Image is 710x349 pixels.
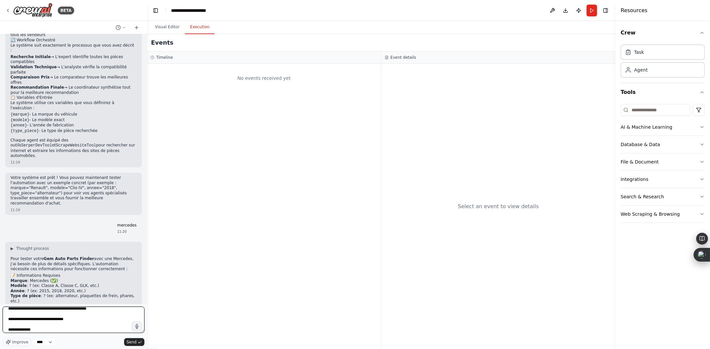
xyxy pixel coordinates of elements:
li: - La marque du véhicule [11,112,137,118]
strong: Type de pièce [11,294,41,298]
li: : Mercedes (✅) [11,278,137,284]
span: Improve [12,339,28,345]
div: No events received yet [150,67,378,89]
button: Improve [3,338,31,346]
strong: Marque [11,278,27,283]
h2: 📝 Informations Requises [11,273,137,278]
code: ScrapeWebsiteTool [56,143,96,148]
li: → Le comparateur trouve les meilleures offres [11,75,137,85]
h4: Resources [621,7,648,14]
li: - Le modèle exact [11,118,137,123]
h2: 🔄 Workflow Orchestré [11,38,137,43]
button: Tools [621,83,705,101]
p: Le système utilise ces variables que vous définirez à l'exécution : [11,100,137,111]
h3: Timeline [156,55,173,60]
p: mercedes [117,223,137,228]
button: Start a new chat [131,24,142,32]
p: Chaque agent est équipé des outils et pour rechercher sur internet et extraire les informations d... [11,138,137,159]
li: - Le type de pièce recherchée [11,128,137,134]
strong: Modèle [11,283,27,288]
button: Execution [185,20,215,34]
span: Send [127,339,137,345]
button: Switch to previous chat [113,24,129,32]
p: Votre système est prêt ! Vous pouvez maintenant tester l'automation avec un exemple concret (par ... [11,175,137,206]
button: Visual Editor [150,20,185,34]
button: Database & Data [621,136,705,153]
div: 11:20 [117,229,137,234]
strong: Année [11,289,25,293]
strong: Recherche Initiale [11,55,51,59]
button: File & Document [621,153,705,170]
li: - L'année de fabrication [11,123,137,128]
p: Le système suit exactement le processus que vous avez décrit : [11,43,137,53]
code: {modele} [11,118,30,122]
button: Send [124,338,144,346]
button: Integrations [621,171,705,188]
li: : ? (ex: alternateur, plaquettes de frein, phares, etc.) [11,294,137,304]
div: BETA [58,7,74,14]
div: 11:19 [11,207,137,212]
strong: Gem Auto Parts Finder [44,256,94,261]
button: Hide left sidebar [151,6,160,15]
button: Web Scraping & Browsing [621,206,705,223]
div: Select an event to view details [458,203,539,210]
strong: Recommandation Finale [11,85,64,90]
code: {annee} [11,123,27,128]
nav: breadcrumb [171,7,218,14]
li: → Le coordinateur synthétise tout pour la meilleure recommandation [11,85,137,95]
h2: Events [151,38,173,47]
div: Task [634,49,644,55]
li: → L'expert identifie toutes les pièces compatibles [11,55,137,65]
li: : ? (ex: 2015, 2018, 2020, etc.) [11,289,137,294]
h2: 📋 Variables d'Entrée [11,95,137,100]
div: 11:19 [11,160,137,165]
h3: Event details [391,55,416,60]
strong: Comparaison Prix [11,75,50,79]
button: Click to speak your automation idea [132,321,142,331]
span: Thought process [16,246,49,251]
button: Search & Research [621,188,705,205]
div: Crew [621,42,705,83]
div: Agent [634,67,648,73]
button: ▶Thought process [11,246,49,251]
code: {type_piece} [11,129,39,133]
code: SerperDevTool [21,143,52,148]
strong: Validation Technique [11,65,57,69]
div: Tools [621,101,705,228]
code: {marque} [11,112,30,117]
li: : ? (ex: Classe A, Classe C, GLK, etc.) [11,283,137,289]
button: AI & Machine Learning [621,119,705,136]
img: Logo [13,3,53,18]
span: ▶ [11,246,13,251]
li: → L'analyste vérifie la compatibilité parfaite [11,65,137,75]
button: Crew [621,24,705,42]
p: Pour tester votre avec une Mercedes, j'ai besoin de plus de détails spécifiques. L'automation néc... [11,256,137,272]
button: Hide right sidebar [601,6,610,15]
